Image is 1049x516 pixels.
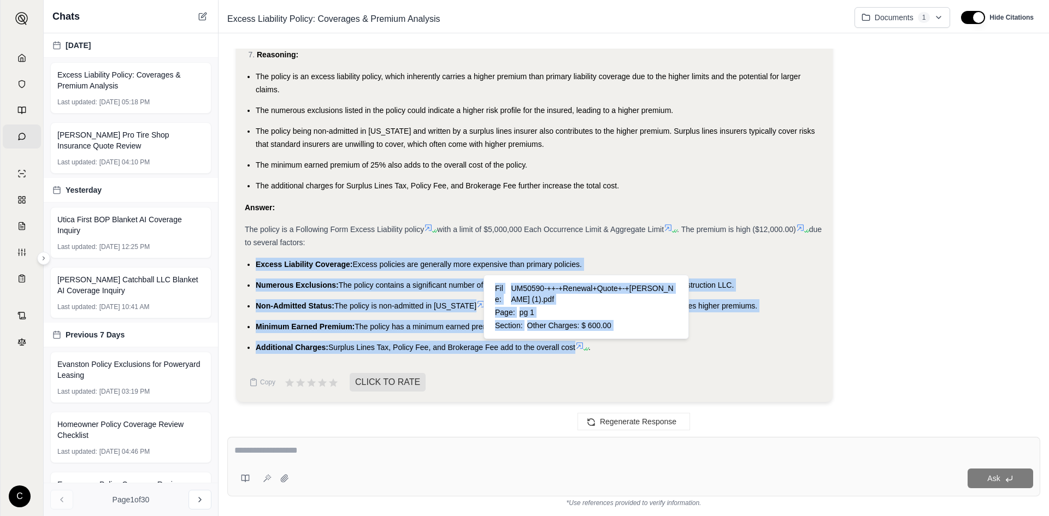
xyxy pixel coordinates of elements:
[511,283,677,305] span: UM50590-++-+Renewal+Quote+-+[PERSON_NAME] (1).pdf
[66,329,125,340] span: Previous 7 Days
[875,12,914,23] span: Documents
[57,214,204,236] span: Utica First BOP Blanket AI Coverage Inquiry
[3,188,41,212] a: Policy Comparisons
[257,50,298,59] span: Reasoning:
[256,343,328,352] span: Additional Charges:
[577,413,690,430] button: Regenerate Response
[57,69,204,91] span: Excess Liability Policy: Coverages & Premium Analysis
[600,417,676,426] span: Regenerate Response
[256,281,339,289] span: Numerous Exclusions:
[256,106,673,115] span: The numerous exclusions listed in the policy could indicate a higher risk profile for the insured...
[11,8,33,29] button: Expand sidebar
[334,301,476,310] span: The policy is non-admitted in [US_STATE]
[66,40,91,51] span: [DATE]
[256,322,355,331] span: Minimum Earned Premium:
[37,252,50,265] button: Expand sidebar
[99,387,150,396] span: [DATE] 03:19 PM
[328,343,575,352] span: Surplus Lines Tax, Policy Fee, and Brokerage Fee add to the overall cost
[260,378,275,387] span: Copy
[113,494,150,505] span: Page 1 of 30
[339,281,521,289] span: The policy contains a significant number of exclusions
[3,266,41,290] a: Coverage Table
[227,496,1040,507] div: *Use references provided to verify information.
[3,46,41,70] a: Home
[196,10,209,23] button: New Chat
[3,162,41,186] a: Single Policy
[9,485,31,507] div: C
[256,72,800,94] span: The policy is an excess liability policy, which inherently carries a higher premium than primary ...
[3,124,41,149] a: Chat
[52,9,80,24] span: Chats
[987,474,1000,483] span: Ask
[989,13,1034,22] span: Hide Citations
[245,203,275,212] strong: Answer:
[3,214,41,238] a: Claim Coverage
[57,158,97,167] span: Last updated:
[99,447,150,456] span: [DATE] 04:46 PM
[527,320,611,331] span: Other Charges: $ 600.00
[588,343,591,352] span: .
[677,225,796,234] span: . The premium is high ($12,000.00)
[223,10,846,28] div: Edit Title
[3,240,41,264] a: Custom Report
[15,12,28,25] img: Expand sidebar
[57,242,97,251] span: Last updated:
[437,225,664,234] span: with a limit of $5,000,000 Each Occurrence Limit & Aggregate Limit
[3,98,41,122] a: Prompt Library
[99,98,150,106] span: [DATE] 05:18 PM
[352,260,581,269] span: Excess policies are generally more expensive than primary policies.
[854,7,951,28] button: Documents1
[57,387,97,396] span: Last updated:
[495,307,515,318] span: Page:
[57,447,97,456] span: Last updated:
[3,72,41,96] a: Documents Vault
[99,158,150,167] span: [DATE] 04:10 PM
[57,419,204,441] span: Homeowner Policy Coverage Review Checklist
[256,181,619,190] span: The additional charges for Surplus Lines Tax, Policy Fee, and Brokerage Fee further increase the ...
[256,161,527,169] span: The minimum earned premium of 25% also adds to the overall cost of the policy.
[495,320,523,331] span: Section:
[57,98,97,106] span: Last updated:
[968,468,1033,488] button: Ask
[520,307,534,318] span: pg 1
[245,225,424,234] span: The policy is a Following Form Excess Liability policy
[245,225,822,247] span: due to several factors:
[256,127,815,149] span: The policy being non-admitted in [US_STATE] and written by a surplus lines insurer also contribut...
[99,242,150,251] span: [DATE] 12:25 PM
[223,10,444,28] span: Excess Liability Policy: Coverages & Premium Analysis
[256,260,352,269] span: Excess Liability Coverage:
[57,274,204,296] span: [PERSON_NAME] Catchball LLC Blanket AI Coverage Inquiry
[355,322,527,331] span: The policy has a minimum earned premium of 25%
[57,479,204,501] span: Encompass Policy Coverage Review Checklist
[350,373,426,392] span: CLICK TO RATE
[245,371,280,393] button: Copy
[99,303,150,311] span: [DATE] 10:41 AM
[57,303,97,311] span: Last updated:
[66,185,102,195] span: Yesterday
[256,301,334,310] span: Non-Admitted Status:
[57,129,204,151] span: [PERSON_NAME] Pro Tire Shop Insurance Quote Review
[57,359,204,381] span: Evanston Policy Exclusions for Poweryard Leasing
[918,12,930,23] span: 1
[3,304,41,328] a: Contract Analysis
[3,330,41,354] a: Legal Search Engine
[495,283,506,305] span: File:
